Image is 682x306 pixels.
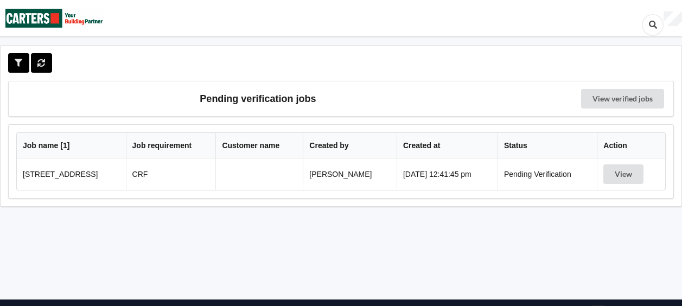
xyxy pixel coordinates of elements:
a: View [603,170,646,178]
td: [STREET_ADDRESS] [17,158,126,190]
th: Action [597,133,665,158]
th: Job requirement [126,133,216,158]
th: Job name [ 1 ] [17,133,126,158]
th: Customer name [215,133,303,158]
td: [PERSON_NAME] [303,158,397,190]
a: View verified jobs [581,89,664,109]
div: User Profile [664,11,682,27]
img: Carters [5,1,103,36]
th: Created at [397,133,498,158]
h3: Pending verification jobs [16,89,500,109]
td: CRF [126,158,216,190]
button: View [603,164,643,184]
td: [DATE] 12:41:45 pm [397,158,498,190]
th: Created by [303,133,397,158]
td: Pending Verification [498,158,597,190]
th: Status [498,133,597,158]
